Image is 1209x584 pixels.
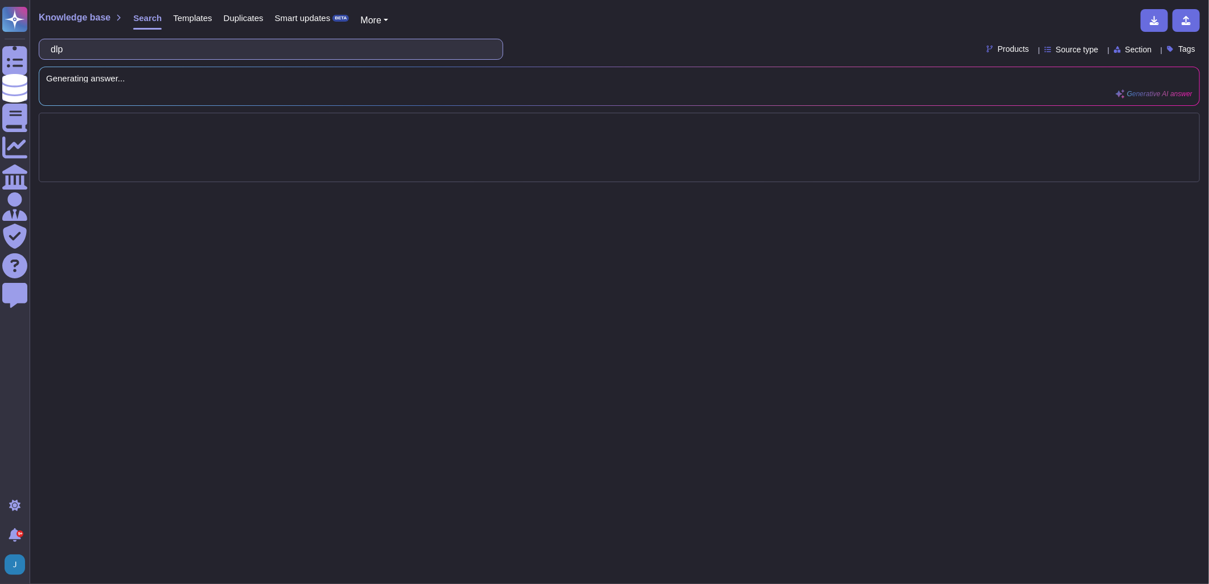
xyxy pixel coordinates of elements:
span: Generating answer... [46,74,1192,83]
span: Tags [1178,45,1195,53]
div: 9+ [17,530,23,537]
span: Generative AI answer [1127,91,1192,97]
span: Search [133,14,162,22]
span: Smart updates [275,14,331,22]
span: Knowledge base [39,13,110,22]
div: BETA [332,15,349,22]
span: Source type [1056,46,1099,54]
span: Templates [173,14,212,22]
button: user [2,552,33,577]
span: Section [1125,46,1152,54]
button: More [360,14,388,27]
span: Products [998,45,1029,53]
img: user [5,554,25,575]
input: Search a question or template... [45,39,491,59]
span: More [360,15,381,25]
span: Duplicates [224,14,264,22]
